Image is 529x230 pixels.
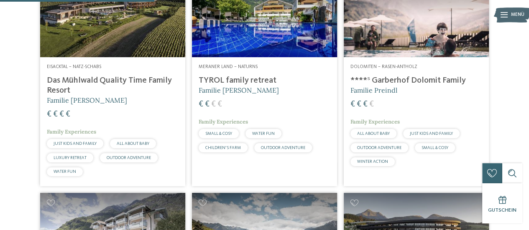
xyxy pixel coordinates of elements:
span: € [66,110,70,119]
span: Eisacktal – Natz-Schabs [47,64,101,69]
span: Familie Preindl [350,86,397,94]
span: ALL ABOUT BABY [357,131,390,136]
span: € [350,100,355,109]
span: € [59,110,64,119]
span: Familie [PERSON_NAME] [199,86,279,94]
span: € [53,110,58,119]
span: € [369,100,374,109]
span: Family Experiences [199,118,248,125]
span: OUTDOOR ADVENTURE [357,146,401,150]
h4: TYROL family retreat [199,76,330,86]
span: Family Experiences [350,118,400,125]
h4: ****ˢ Garberhof Dolomit Family [350,76,482,86]
span: Meraner Land – Naturns [199,64,258,69]
span: € [363,100,368,109]
span: OUTDOOR ADVENTURE [107,156,151,160]
span: SMALL & COSY [422,146,448,150]
span: LUXURY RETREAT [54,156,87,160]
span: WATER FUN [252,131,275,136]
span: WINTER ACTION [357,159,388,164]
span: CHILDREN’S FARM [205,146,241,150]
a: Gutschein [482,183,522,223]
span: JUST KIDS AND FAMILY [410,131,453,136]
span: € [47,110,51,119]
span: € [205,100,210,109]
span: Familie [PERSON_NAME] [47,96,127,104]
span: € [199,100,203,109]
span: € [217,100,222,109]
span: Family Experiences [47,128,96,135]
span: JUST KIDS AND FAMILY [54,142,97,146]
span: SMALL & COSY [205,131,232,136]
span: Gutschein [488,207,516,213]
span: ALL ABOUT BABY [117,142,149,146]
span: WATER FUN [54,169,76,174]
h4: Das Mühlwald Quality Time Family Resort [47,76,179,96]
span: € [357,100,361,109]
span: OUTDOOR ADVENTURE [261,146,305,150]
span: € [211,100,216,109]
span: Dolomiten – Rasen-Antholz [350,64,417,69]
